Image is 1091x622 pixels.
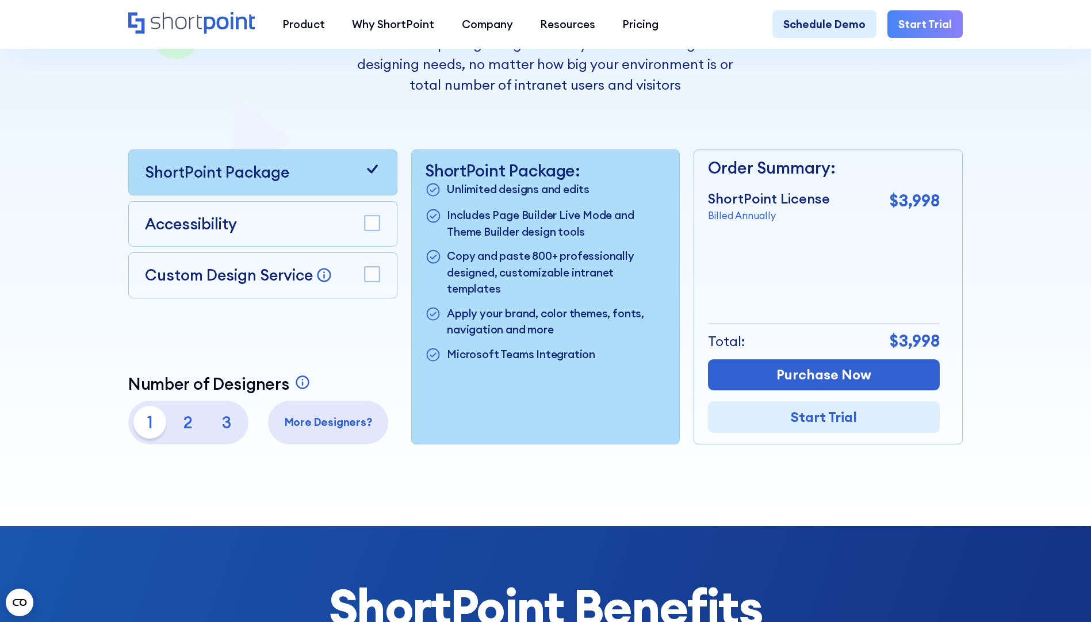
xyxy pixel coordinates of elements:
[269,10,338,37] a: Product
[133,406,166,439] p: 1
[609,10,672,37] a: Pricing
[447,305,666,338] p: Apply your brand, color themes, fonts, navigation and more
[708,331,745,352] p: Total:
[128,374,314,394] a: Number of Designers
[210,406,243,439] p: 3
[708,401,940,433] a: Start Trial
[6,589,33,616] button: Open CMP widget
[341,34,750,95] p: ShortPoint pricing is aligned with your sites building and designing needs, no matter how big you...
[890,189,940,213] p: $3,998
[447,207,666,240] p: Includes Page Builder Live Mode and Theme Builder design tools
[622,16,659,32] div: Pricing
[447,248,666,297] p: Copy and paste 800+ professionally designed, customizable intranet templates
[339,10,448,37] a: Why ShortPoint
[708,189,830,209] p: ShortPoint License
[887,10,963,37] a: Start Trial
[425,161,666,181] p: ShortPoint Package:
[145,265,313,285] p: Custom Design Service
[1033,567,1091,622] iframe: Chat Widget
[708,209,830,223] p: Billed Annually
[708,156,940,181] p: Order Summary:
[172,406,205,439] p: 2
[890,329,940,354] p: $3,998
[352,16,434,32] div: Why ShortPoint
[447,346,595,364] p: Microsoft Teams Integration
[128,12,255,36] a: Home
[1033,567,1091,622] div: Chat-Widget
[462,16,513,32] div: Company
[708,359,940,391] a: Purchase Now
[128,374,289,394] p: Number of Designers
[447,181,589,199] p: Unlimited designs and edits
[448,10,526,37] a: Company
[540,16,595,32] div: Resources
[282,16,325,32] div: Product
[274,414,383,430] p: More Designers?
[526,10,608,37] a: Resources
[145,161,289,184] p: ShortPoint Package
[772,10,876,37] a: Schedule Demo
[145,213,237,236] p: Accessibility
